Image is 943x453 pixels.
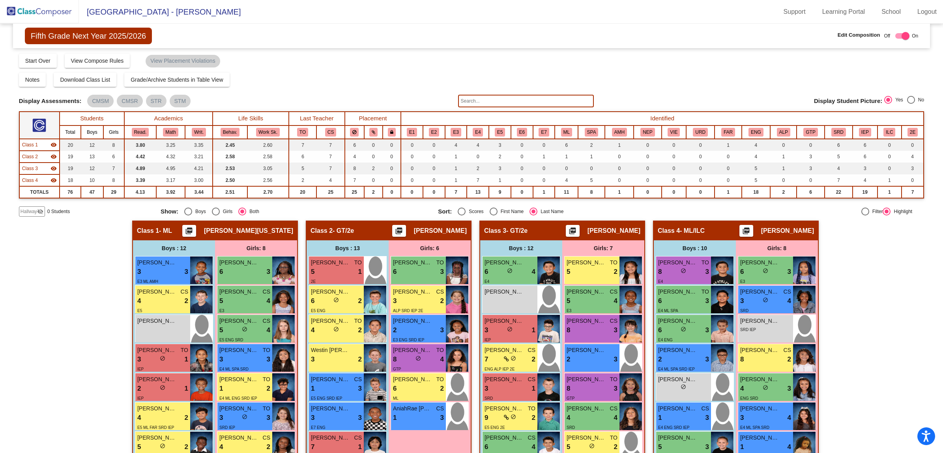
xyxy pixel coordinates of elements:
th: Keep with students [364,125,383,139]
button: Print Students Details [392,225,406,237]
th: Last Teacher [289,112,345,125]
td: 0 [467,151,489,163]
div: Highlight [891,208,912,215]
td: 0 [364,139,383,151]
td: 4 [467,139,489,151]
th: Keep with teacher [383,125,401,139]
td: 3 [797,151,824,163]
td: 6 [825,139,853,151]
td: 19 [853,186,878,198]
td: 5 [742,163,770,174]
td: 0 [511,139,533,151]
th: Academics [124,112,213,125]
td: 1 [770,151,797,163]
button: VIE [668,128,680,137]
td: 0 [770,139,797,151]
span: Grade/Archive Students in Table View [131,77,223,83]
td: 0 [511,163,533,174]
td: 3.80 [124,139,156,151]
button: Print Students Details [739,225,753,237]
th: White [489,125,511,139]
mat-icon: visibility [51,177,57,183]
div: First Name [498,208,524,215]
span: On [912,32,918,39]
td: 8 [103,139,124,151]
td: 1 [715,139,741,151]
mat-chip: CMSM [87,95,114,107]
button: E4 [473,128,483,137]
a: Logout [911,6,943,18]
div: Scores [466,208,483,215]
th: Multi-Lingual Learner [555,125,578,139]
th: Chris Sisto [316,125,344,139]
th: Placement [345,112,401,125]
td: 0 [686,186,715,198]
th: Theresa O'Brien [289,125,317,139]
td: 0 [605,174,634,186]
button: View Compose Rules [65,54,130,68]
span: View Compose Rules [71,58,124,64]
td: 29 [103,186,124,198]
th: Students [60,112,124,125]
button: Behav. [221,128,239,137]
button: Notes [19,73,46,87]
td: 13 [81,151,103,163]
a: Learning Portal [816,6,872,18]
button: CS [325,128,336,137]
td: 1 [445,174,467,186]
td: 4 [853,174,878,186]
span: [GEOGRAPHIC_DATA] - [PERSON_NAME] [79,6,241,18]
td: 0 [605,163,634,174]
td: 0 [634,186,661,198]
td: 1 [578,151,605,163]
td: 2.56 [247,174,289,186]
button: GTP [803,128,818,137]
td: 0 [423,151,445,163]
th: Hispanic or Latino [467,125,489,139]
td: 0 [383,186,401,198]
td: 1 [533,186,555,198]
td: 18 [60,174,81,186]
button: Work Sk. [256,128,280,137]
td: 0 [533,139,555,151]
button: E7 [539,128,549,137]
button: IEP [859,128,871,137]
td: 2.51 [213,186,247,198]
td: 1 [770,163,797,174]
td: 7 [467,174,489,186]
button: Print Students Details [566,225,580,237]
td: 0 [662,174,687,186]
th: Total [60,125,81,139]
td: 3 [489,163,511,174]
td: Ashlyn Gertie - ML/ILC [19,174,60,186]
th: ILC [878,125,902,139]
td: 0 [423,163,445,174]
td: 13 [467,186,489,198]
td: 7 [445,186,467,198]
button: Print Students Details [182,225,196,237]
td: 0 [401,186,423,198]
td: 0 [715,163,741,174]
mat-chip: View Placement Violations [146,55,220,67]
td: 3.25 [156,139,185,151]
td: 0 [578,163,605,174]
mat-icon: picture_as_pdf [741,227,751,238]
th: Asian [423,125,445,139]
td: 0 [383,174,401,186]
button: E5 [495,128,505,137]
td: 47 [81,186,103,198]
td: 3 [853,163,878,174]
span: Download Class List [60,77,110,83]
mat-radio-group: Select an option [438,208,709,215]
td: 5 [578,174,605,186]
td: 5 [825,151,853,163]
td: 2.58 [213,151,247,163]
td: 0 [662,151,687,163]
td: 4 [345,151,364,163]
input: Search... [458,95,594,107]
th: Home Language - Vietnamese [662,125,687,139]
th: Girls [103,125,124,139]
mat-radio-group: Select an option [161,208,432,215]
td: 1 [533,151,555,163]
button: Start Over [19,54,57,68]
